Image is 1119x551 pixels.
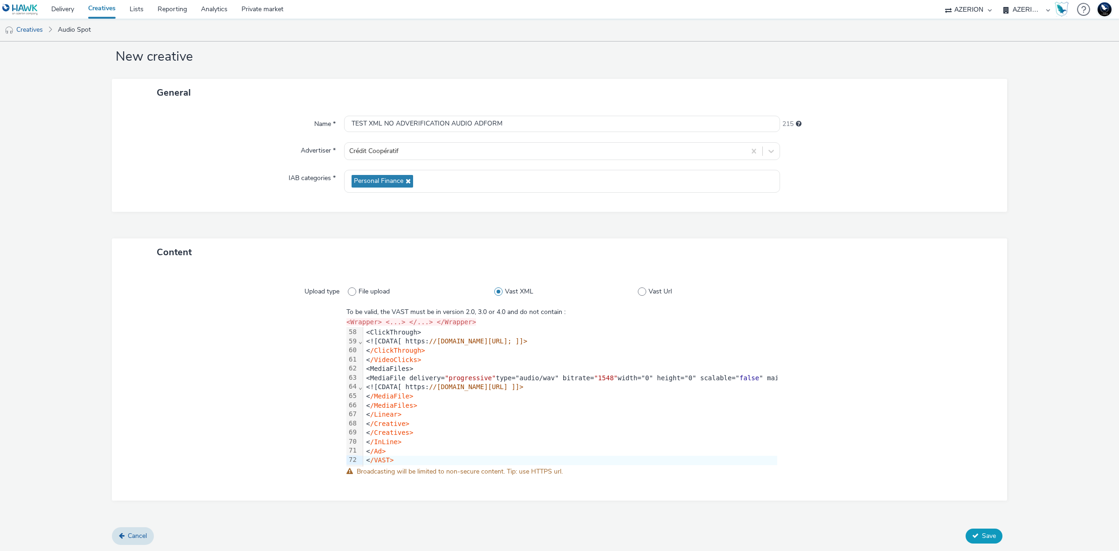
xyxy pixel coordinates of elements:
code: <Wrapper> <...> </...> </Wrapper> [346,318,476,326]
a: Audio Spot [53,19,96,41]
span: /VAST> [370,456,394,464]
div: 69 [346,428,358,437]
span: Fold line [358,337,363,345]
div: 60 [346,346,358,355]
span: Vast XML [505,287,533,296]
div: 68 [346,419,358,428]
span: /ClickThrough> [370,347,425,354]
span: /InLine> [370,438,401,446]
div: 71 [346,446,358,455]
div: To be valid, the VAST must be in version 2.0, 3.0 or 4.0 and do not contain : [346,307,777,317]
button: Save [966,529,1002,544]
span: /MediaFile> [370,392,414,400]
span: /VideoClicks> [370,356,421,363]
label: Upload type [301,283,343,296]
span: File upload [359,287,390,296]
span: Content [157,246,192,258]
label: Advertiser * [297,142,339,155]
span: Cancel [128,531,147,540]
span: false [739,374,759,382]
img: Support Hawk [1098,2,1112,16]
div: 58 [346,328,358,337]
div: 59 [346,337,358,346]
div: 61 [346,355,358,364]
a: Hawk Academy [1055,2,1072,17]
div: 70 [346,437,358,446]
span: "1548" [594,374,618,382]
label: Name * [311,116,339,129]
span: /Ad> [370,447,386,455]
div: 66 [346,401,358,410]
span: Vast Url [649,287,672,296]
span: /MediaFiles> [370,402,417,409]
div: 64 [346,382,358,391]
span: /Linear> [370,411,401,418]
span: Personal Finance [354,177,403,185]
label: IAB categories * [285,170,339,183]
span: General [157,86,191,99]
span: Broadcasting will be limited to non-secure content. Tip: use HTTPS url. [357,467,563,476]
span: /Creative> [370,420,409,427]
span: //[DOMAIN_NAME][URL] ]]> [429,383,523,391]
img: undefined Logo [2,4,38,15]
div: 62 [346,364,358,373]
div: 72 [346,455,358,465]
div: 65 [346,391,358,401]
span: Fold line [358,383,363,391]
div: 67 [346,410,358,419]
input: Name [344,116,780,132]
a: Cancel [112,527,154,545]
h1: New creative [112,48,1007,66]
span: //[DOMAIN_NAME][URL]; ]]> [429,337,527,345]
div: Maximum 255 characters [796,119,801,129]
span: 215 [782,119,794,129]
span: /Creatives> [370,429,414,436]
img: Hawk Academy [1055,2,1069,17]
img: audio [5,26,14,35]
span: Save [982,531,996,540]
div: 63 [346,373,358,383]
span: "progressive" [445,374,496,382]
